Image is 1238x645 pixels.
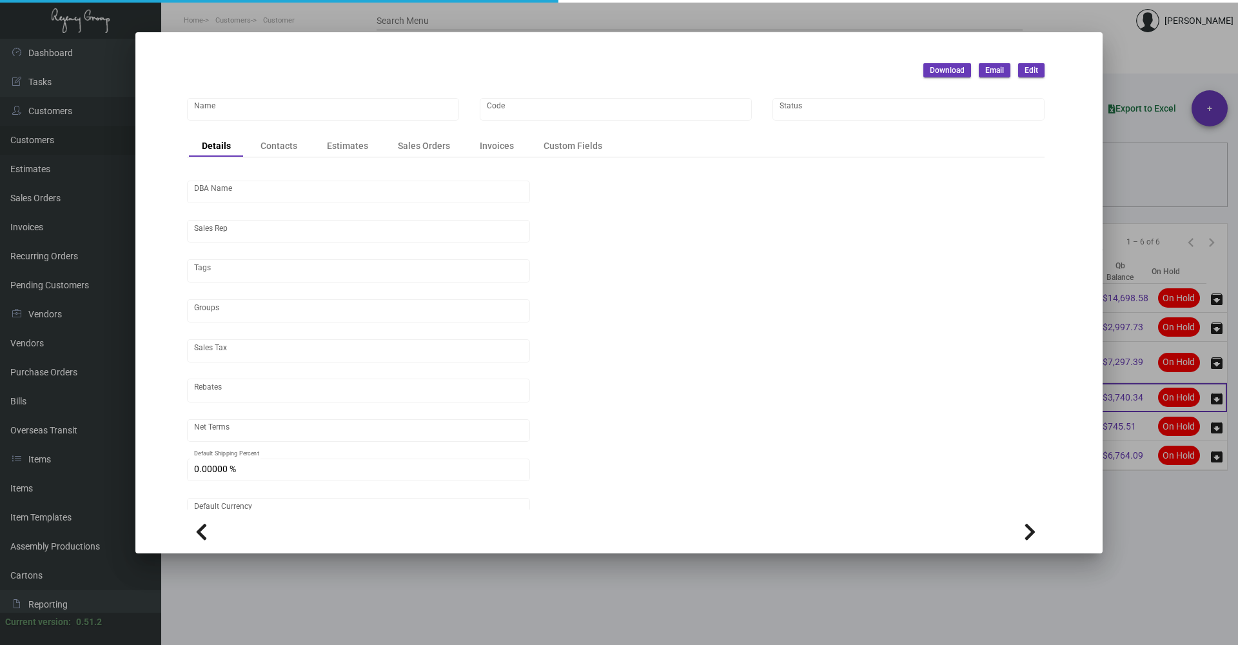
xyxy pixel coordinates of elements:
div: Custom Fields [544,139,602,153]
div: Details [202,139,231,153]
div: 0.51.2 [76,615,102,629]
div: Sales Orders [398,139,450,153]
span: Download [930,65,965,76]
div: Invoices [480,139,514,153]
span: Email [985,65,1004,76]
button: Edit [1018,63,1045,77]
div: Current version: [5,615,71,629]
div: Estimates [327,139,368,153]
span: Edit [1025,65,1038,76]
div: Contacts [260,139,297,153]
button: Download [923,63,971,77]
button: Email [979,63,1010,77]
